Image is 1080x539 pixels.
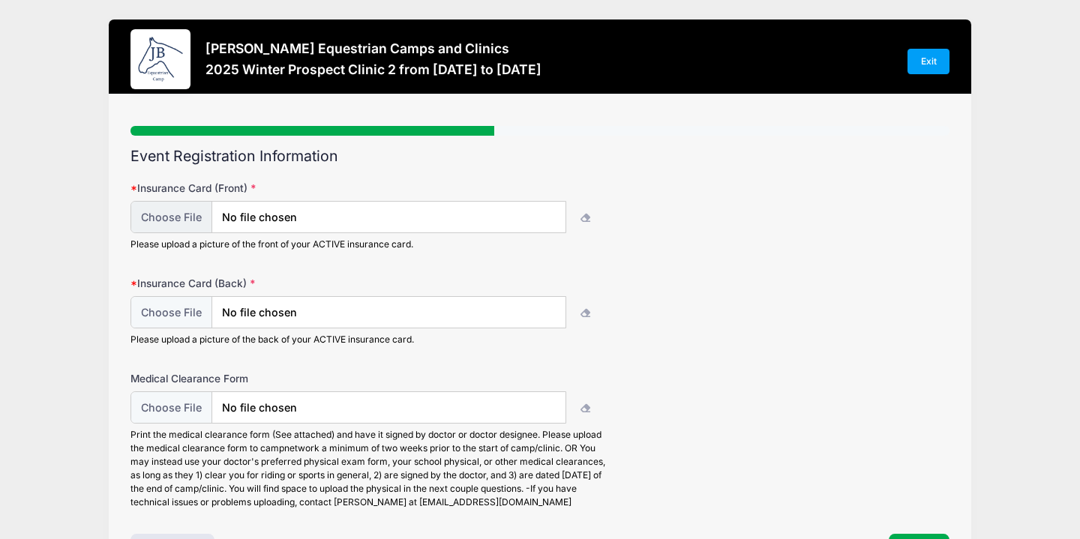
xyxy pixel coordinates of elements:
div: Print the medical clearance form (See attached) and have it signed by doctor or doctor designee. ... [130,428,608,509]
h3: [PERSON_NAME] Equestrian Camps and Clinics [205,40,541,56]
label: Insurance Card (Back) [130,276,403,291]
div: Please upload a picture of the front of your ACTIVE insurance card. [130,238,608,251]
label: Insurance Card (Front) [130,181,403,196]
label: Medical Clearance Form [130,371,403,386]
h2: Event Registration Information [130,148,949,165]
div: Please upload a picture of the back of your ACTIVE insurance card. [130,333,608,346]
h3: 2025 Winter Prospect Clinic 2 from [DATE] to [DATE] [205,61,541,77]
a: Exit [907,49,949,74]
